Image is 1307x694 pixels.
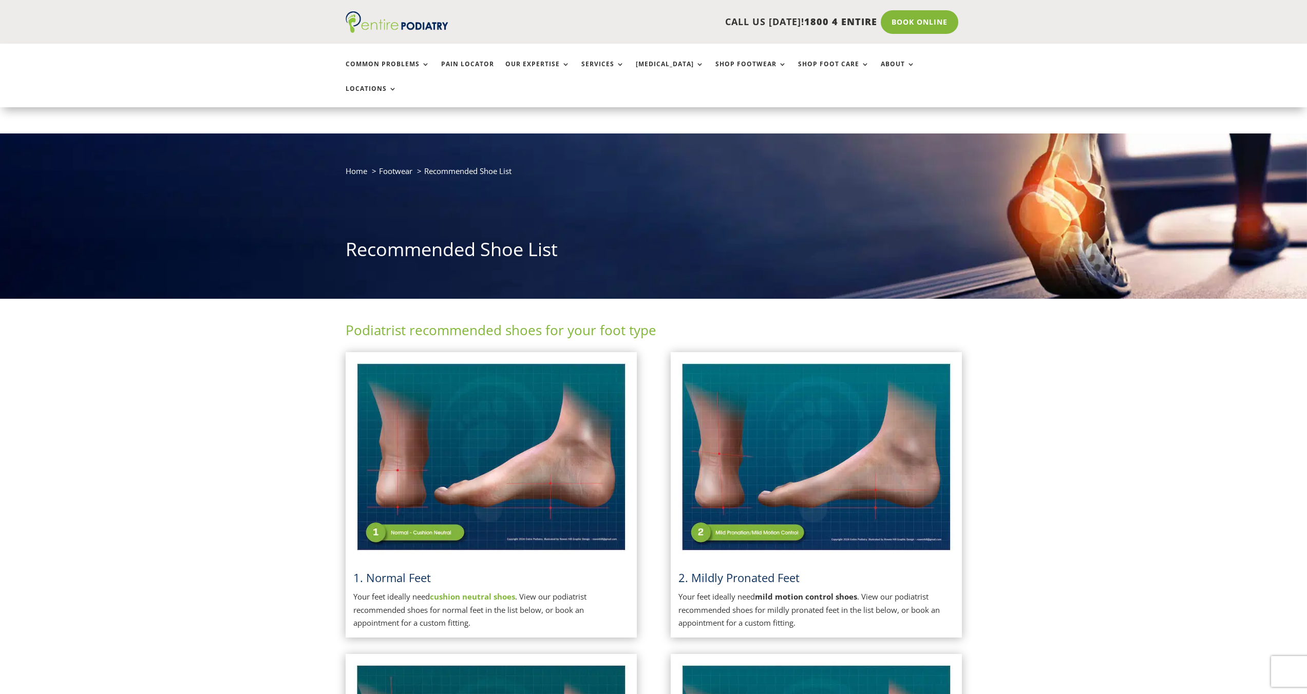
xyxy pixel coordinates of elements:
[505,61,570,83] a: Our Expertise
[346,25,448,35] a: Entire Podiatry
[346,11,448,33] img: logo (1)
[353,360,629,554] img: Normal Feet - View Podiatrist Recommended Cushion Neutral Shoes
[441,61,494,83] a: Pain Locator
[346,237,962,267] h1: Recommended Shoe List
[678,590,954,630] p: Your feet ideally need . View our podiatrist recommended shoes for mildly pronated feet in the li...
[424,166,512,176] span: Recommended Shoe List
[379,166,412,176] a: Footwear
[581,61,624,83] a: Services
[353,590,629,630] p: Your feet ideally need . View our podiatrist recommended shoes for normal feet in the list below,...
[715,61,787,83] a: Shop Footwear
[636,61,704,83] a: [MEDICAL_DATA]
[488,15,877,29] p: CALL US [DATE]!
[678,360,954,554] img: Mildly Pronated Feet - View Podiatrist Recommended Mild Motion Control Shoes
[346,61,430,83] a: Common Problems
[755,591,857,602] strong: mild motion control shoes
[881,61,915,83] a: About
[804,15,877,28] span: 1800 4 ENTIRE
[798,61,869,83] a: Shop Foot Care
[678,570,800,585] span: 2. Mildly Pronated Feet
[346,164,962,185] nav: breadcrumb
[346,321,962,344] h2: Podiatrist recommended shoes for your foot type
[346,85,397,107] a: Locations
[881,10,958,34] a: Book Online
[430,591,515,602] a: cushion neutral shoes
[346,166,367,176] a: Home
[353,570,431,585] a: 1. Normal Feet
